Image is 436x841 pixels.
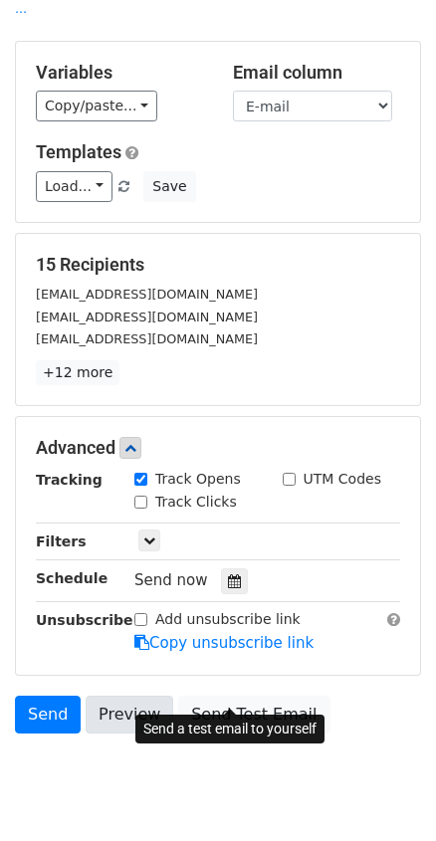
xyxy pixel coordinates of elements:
h5: Advanced [36,437,400,459]
a: Preview [86,696,173,734]
small: [EMAIL_ADDRESS][DOMAIN_NAME] [36,287,258,302]
strong: Tracking [36,472,103,488]
a: Copy unsubscribe link [134,634,314,652]
h5: Variables [36,62,203,84]
a: Templates [36,141,121,162]
a: Load... [36,171,112,202]
a: +12 more [36,360,119,385]
a: Send [15,696,81,734]
small: [EMAIL_ADDRESS][DOMAIN_NAME] [36,310,258,324]
strong: Unsubscribe [36,612,133,628]
label: UTM Codes [304,469,381,490]
label: Track Clicks [155,492,237,513]
small: [EMAIL_ADDRESS][DOMAIN_NAME] [36,331,258,346]
strong: Schedule [36,570,108,586]
a: Send Test Email [178,696,329,734]
iframe: Chat Widget [336,745,436,841]
label: Add unsubscribe link [155,609,301,630]
h5: Email column [233,62,400,84]
a: Copy/paste... [36,91,157,121]
div: Send a test email to yourself [135,715,325,743]
label: Track Opens [155,469,241,490]
button: Save [143,171,195,202]
span: Send now [134,571,208,589]
h5: 15 Recipients [36,254,400,276]
strong: Filters [36,533,87,549]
